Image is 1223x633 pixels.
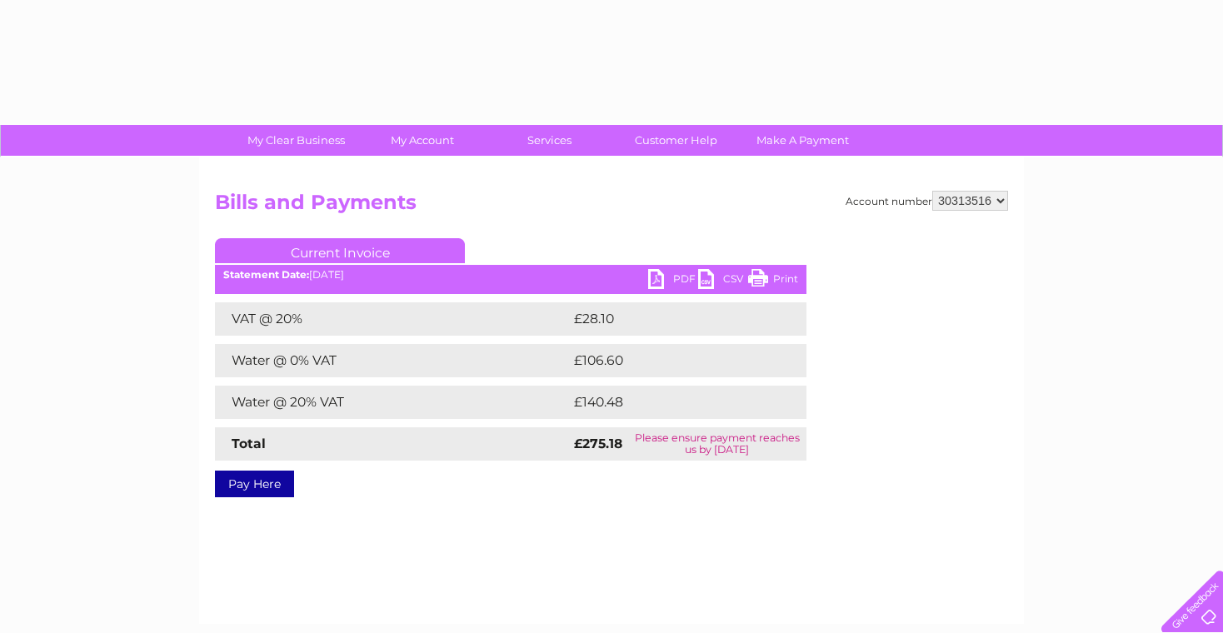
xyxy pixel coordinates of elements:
a: My Clear Business [227,125,365,156]
b: Statement Date: [223,268,309,281]
strong: £275.18 [574,436,622,451]
a: My Account [354,125,492,156]
a: CSV [698,269,748,293]
div: Account number [846,191,1008,211]
a: Customer Help [607,125,745,156]
a: PDF [648,269,698,293]
a: Pay Here [215,471,294,497]
td: Please ensure payment reaches us by [DATE] [628,427,806,461]
a: Make A Payment [734,125,871,156]
strong: Total [232,436,266,451]
td: Water @ 0% VAT [215,344,570,377]
td: £106.60 [570,344,776,377]
div: [DATE] [215,269,806,281]
h2: Bills and Payments [215,191,1008,222]
td: VAT @ 20% [215,302,570,336]
a: Print [748,269,798,293]
td: £28.10 [570,302,771,336]
a: Services [481,125,618,156]
a: Current Invoice [215,238,465,263]
td: £140.48 [570,386,776,419]
td: Water @ 20% VAT [215,386,570,419]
